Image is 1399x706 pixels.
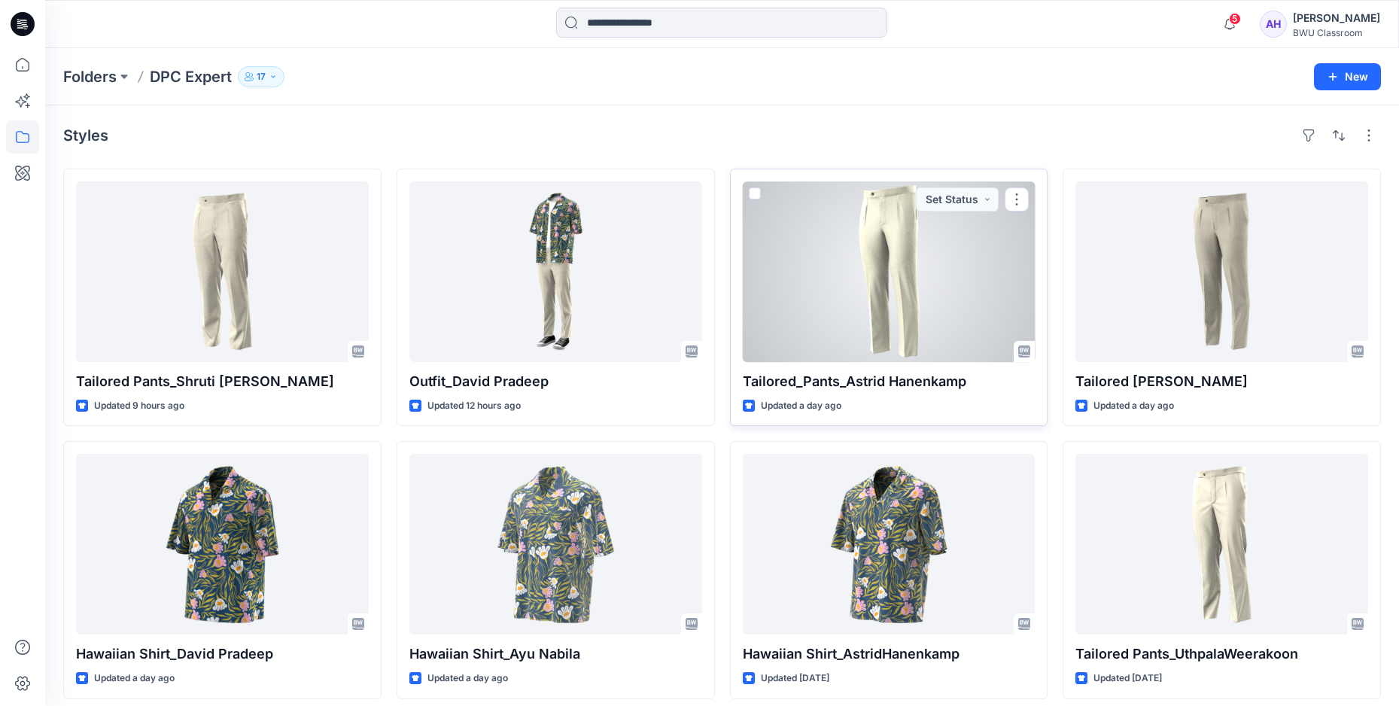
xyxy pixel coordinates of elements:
div: BWU Classroom [1293,27,1380,38]
a: Hawaiian Shirt_David Pradeep [76,454,369,634]
p: Updated 9 hours ago [94,398,184,414]
p: Hawaiian Shirt_David Pradeep [76,644,369,665]
p: Updated [DATE] [761,671,829,686]
p: Updated a day ago [94,671,175,686]
p: Tailored_Pants_Astrid Hanenkamp [743,371,1036,392]
button: 17 [238,66,284,87]
p: Updated 12 hours ago [427,398,521,414]
a: Tailored Pants_Shruti Rathor [76,181,369,362]
p: Tailored Pants_Shruti [PERSON_NAME] [76,371,369,392]
p: Updated a day ago [1093,398,1174,414]
p: Hawaiian Shirt_Ayu Nabila [409,644,702,665]
a: Folders [63,66,117,87]
p: Tailored [PERSON_NAME] [1075,371,1368,392]
a: Tailored_Pants_Astrid Hanenkamp [743,181,1036,362]
span: 5 [1229,13,1241,25]
p: Outfit_David Pradeep [409,371,702,392]
a: Tailored Pants_David Pradeep [1075,181,1368,362]
a: Hawaiian Shirt_AstridHanenkamp [743,454,1036,634]
a: Tailored Pants_UthpalaWeerakoon [1075,454,1368,634]
a: Outfit_David Pradeep [409,181,702,362]
p: Updated a day ago [427,671,508,686]
p: Tailored Pants_UthpalaWeerakoon [1075,644,1368,665]
p: Updated a day ago [761,398,841,414]
div: AH [1260,11,1287,38]
button: New [1314,63,1381,90]
a: Hawaiian Shirt_Ayu Nabila [409,454,702,634]
div: [PERSON_NAME] [1293,9,1380,27]
p: Updated [DATE] [1093,671,1162,686]
p: DPC Expert [150,66,232,87]
p: Hawaiian Shirt_AstridHanenkamp [743,644,1036,665]
h4: Styles [63,126,108,145]
p: 17 [257,68,266,85]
